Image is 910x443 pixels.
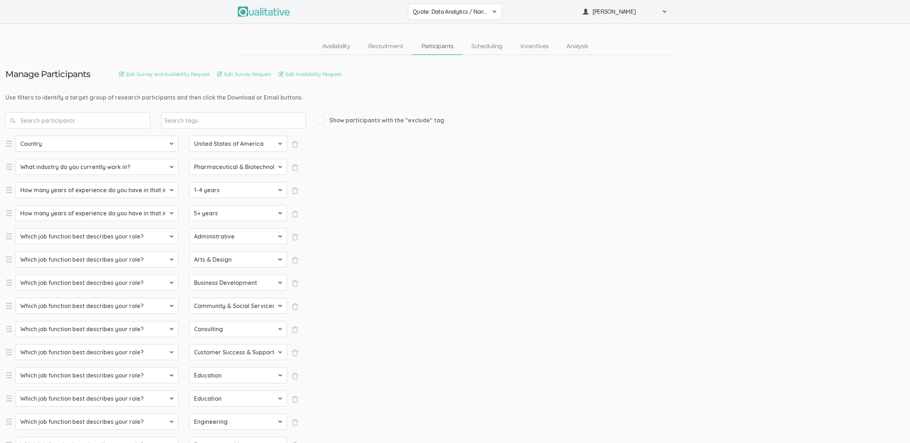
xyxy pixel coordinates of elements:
a: Recruitment [359,39,412,54]
input: Search tags [164,116,210,125]
span: × [291,396,299,403]
input: Search participants [5,113,150,128]
a: Incentives [511,39,558,54]
a: Scheduling [462,39,511,54]
img: Qualitative [238,7,290,17]
a: Availability [313,39,359,54]
span: × [291,326,299,333]
span: Quote: Data Analytics / Non-accounting (Facebook) [413,8,488,16]
a: Edit Availability Request [278,70,342,78]
iframe: Chat Widget [874,408,910,443]
span: × [291,141,299,148]
a: Analysis [557,39,597,54]
span: × [291,372,299,380]
span: × [291,419,299,426]
span: [PERSON_NAME] [593,8,658,16]
span: × [291,210,299,218]
span: × [291,257,299,264]
span: × [291,187,299,194]
a: Edit Survey and Availability Request [119,70,210,78]
a: Participants [412,39,462,54]
span: × [291,349,299,356]
span: Show participants with the "exclude" tag [317,116,444,125]
span: × [291,280,299,287]
span: × [291,164,299,171]
button: [PERSON_NAME] [578,4,672,20]
span: × [291,303,299,310]
span: × [291,233,299,241]
button: Quote: Data Analytics / Non-accounting (Facebook) [408,4,502,20]
h3: Manage Participants [5,69,90,79]
a: Edit Survey Request [217,70,271,78]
